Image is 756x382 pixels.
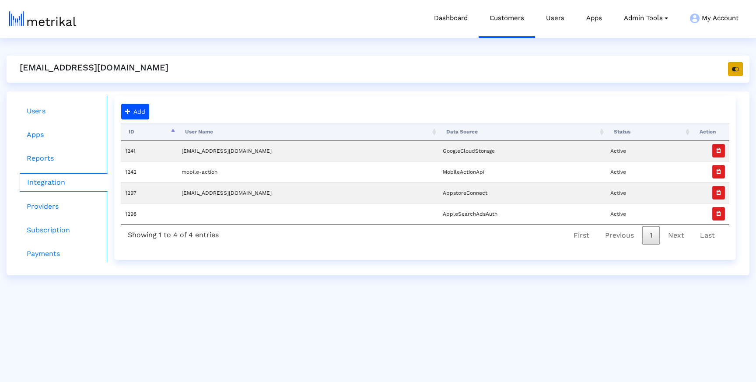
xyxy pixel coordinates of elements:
a: Next [661,226,692,245]
td: 1241 [121,140,177,161]
a: Last [693,226,722,245]
td: Active [606,182,692,203]
a: Reports [20,150,108,167]
a: Users [20,102,108,120]
a: Previous [598,226,641,245]
td: 1242 [121,161,177,182]
td: [EMAIL_ADDRESS][DOMAIN_NAME] [177,140,438,161]
th: User Name: activate to sort column ascending [177,123,438,140]
td: MobileActionApi [438,161,606,182]
th: Data Source: activate to sort column ascending [438,123,606,140]
h5: [EMAIL_ADDRESS][DOMAIN_NAME] [20,62,168,73]
th: ID: activate to sort column descending [121,123,177,140]
a: 1 [642,226,660,245]
td: Active [606,140,692,161]
td: 1297 [121,182,177,203]
td: mobile-action [177,161,438,182]
a: Apps [20,126,108,144]
td: Active [606,161,692,182]
td: Active [606,203,692,224]
div: Showing 1 to 4 of 4 entries [121,224,226,242]
td: [EMAIL_ADDRESS][DOMAIN_NAME] [177,182,438,203]
a: Providers [20,198,108,215]
a: Integration [20,173,108,192]
td: AppstoreConnect [438,182,606,203]
td: AppleSearchAdsAuth [438,203,606,224]
a: Subscription [20,221,108,239]
a: Payments [20,245,108,263]
a: First [566,226,597,245]
td: GoogleCloudStorage [438,140,606,161]
th: Action [692,123,729,140]
img: my-account-menu-icon.png [690,14,700,23]
img: metrical-logo-light.png [9,11,76,26]
td: 1298 [121,203,177,224]
button: Add [121,104,149,119]
th: Status: activate to sort column ascending [606,123,692,140]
